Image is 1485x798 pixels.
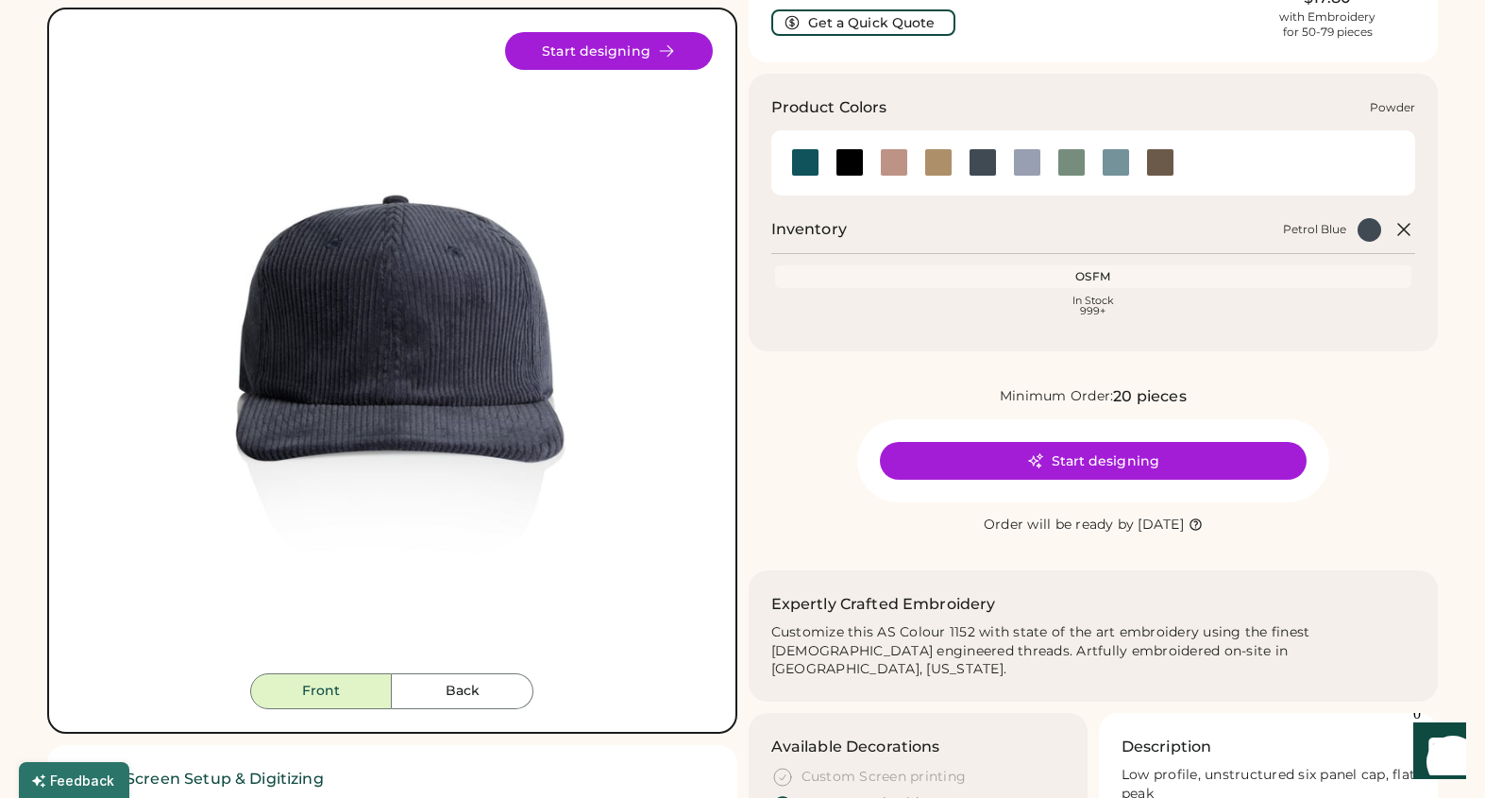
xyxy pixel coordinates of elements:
[1370,100,1415,115] div: Powder
[771,736,940,758] h3: Available Decorations
[771,96,887,119] h3: Product Colors
[779,296,1409,316] div: In Stock 999+
[771,623,1416,680] div: Customize this AS Colour 1152 with state of the art embroidery using the finest [DEMOGRAPHIC_DATA...
[771,593,996,616] h2: Expertly Crafted Embroidery
[779,269,1409,284] div: OSFM
[70,768,715,790] h2: ✓ Free Screen Setup & Digitizing
[392,673,533,709] button: Back
[802,768,967,787] div: Custom Screen printing
[505,32,713,70] button: Start designing
[1283,222,1346,237] div: Petrol Blue
[1000,387,1114,406] div: Minimum Order:
[72,32,713,673] img: 1152 - Petrol Blue Front Image
[880,442,1307,480] button: Start designing
[72,32,713,673] div: 1152 Style Image
[771,9,955,36] button: Get a Quick Quote
[771,218,847,241] h2: Inventory
[1113,385,1186,408] div: 20 pieces
[1122,736,1212,758] h3: Description
[1279,9,1375,40] div: with Embroidery for 50-79 pieces
[984,516,1135,535] div: Order will be ready by
[1138,516,1184,535] div: [DATE]
[250,673,392,709] button: Front
[1395,713,1477,794] iframe: Front Chat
